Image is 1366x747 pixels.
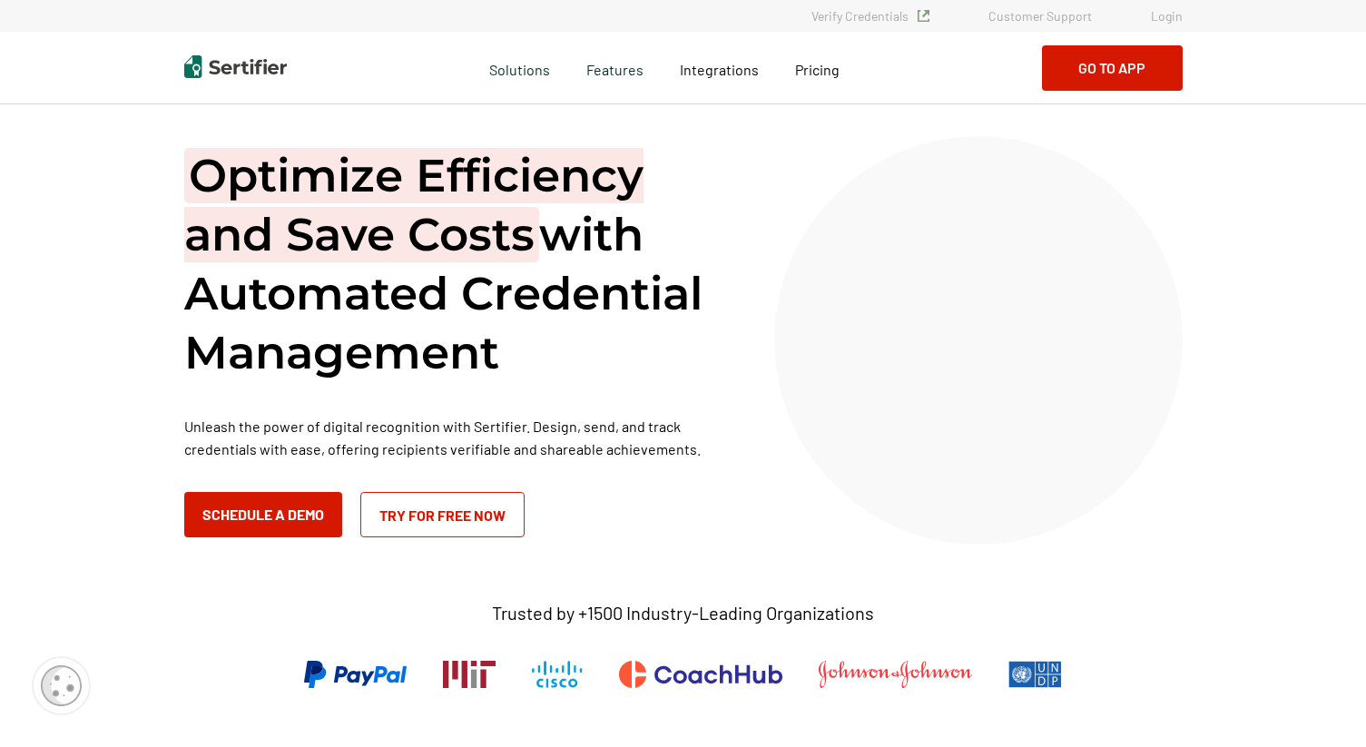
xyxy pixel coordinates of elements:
[184,492,342,537] button: Schedule a Demo
[489,56,550,79] span: Solutions
[184,146,729,382] h1: with Automated Credential Management
[492,602,874,624] p: Trusted by +1500 Industry-Leading Organizations
[918,10,929,22] img: Verified
[360,492,525,537] a: Try for Free Now
[680,56,759,79] a: Integrations
[1042,45,1183,91] button: Go to App
[184,55,287,78] img: Sertifier | Digital Credentialing Platform
[586,56,644,79] span: Features
[184,415,729,460] p: Unleash the power of digital recognition with Sertifier. Design, send, and track credentials with...
[811,8,929,24] a: Verify Credentials
[619,661,782,688] img: CoachHub
[443,661,496,688] img: Massachusetts Institute of Technology
[41,665,82,706] img: Cookie Popup Icon
[988,8,1092,24] a: Customer Support
[795,56,840,79] a: Pricing
[184,148,644,262] span: Optimize Efficiency and Save Costs
[819,661,971,688] img: Johnson & Johnson
[680,61,759,78] span: Integrations
[532,661,583,688] img: Cisco
[795,61,840,78] span: Pricing
[1151,8,1183,24] a: Login
[304,661,407,688] img: PayPal
[1008,661,1062,688] img: UNDP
